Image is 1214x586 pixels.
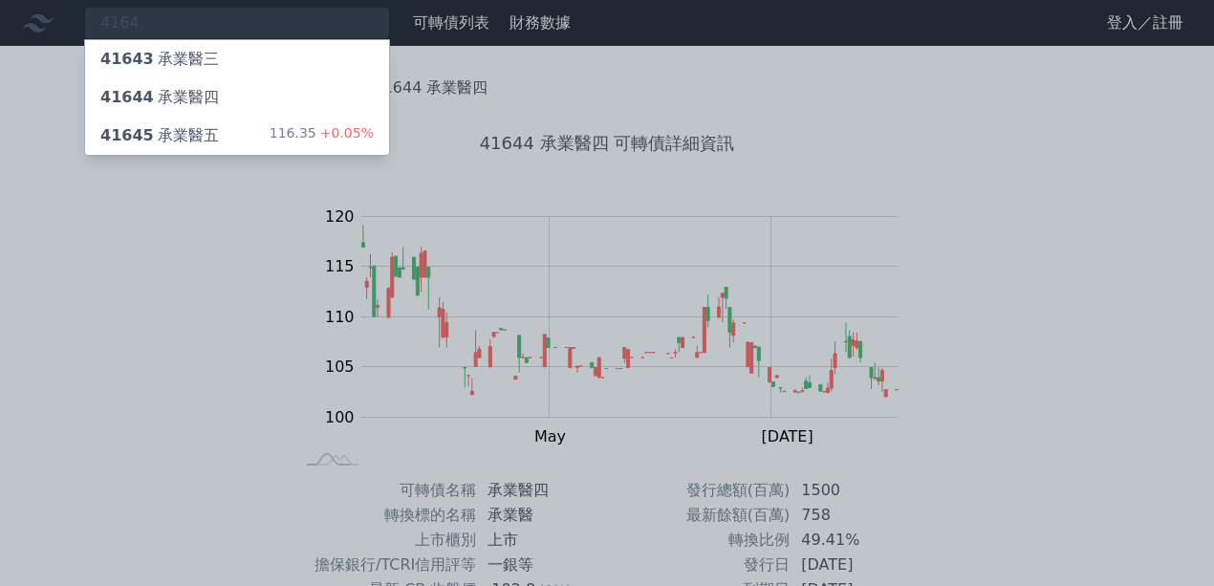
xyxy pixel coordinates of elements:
[85,40,389,78] a: 41643承業醫三
[100,48,219,71] div: 承業醫三
[85,78,389,117] a: 41644承業醫四
[100,126,154,144] span: 41645
[100,124,219,147] div: 承業醫五
[100,88,154,106] span: 41644
[100,86,219,109] div: 承業醫四
[316,125,374,141] span: +0.05%
[100,50,154,68] span: 41643
[270,124,374,147] div: 116.35
[85,117,389,155] a: 41645承業醫五 116.35+0.05%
